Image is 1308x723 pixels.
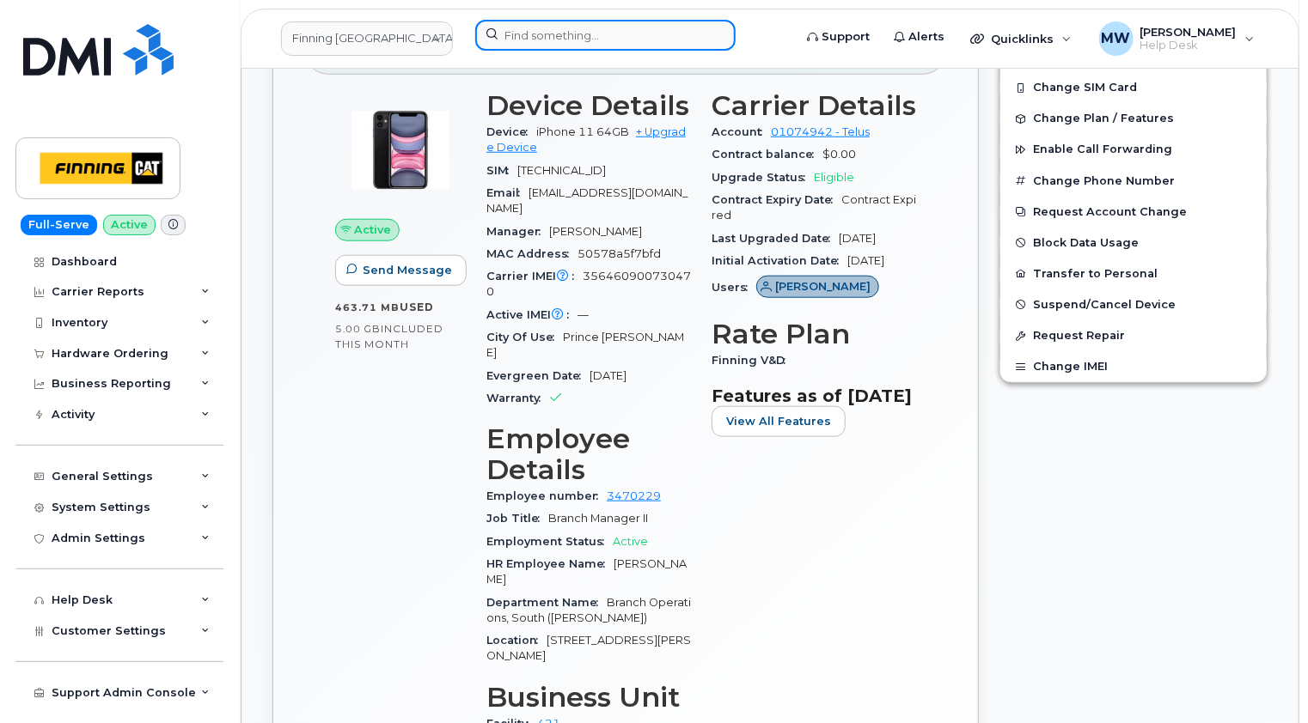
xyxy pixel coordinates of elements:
span: 356460900730470 [486,270,691,298]
span: [PERSON_NAME] [1140,25,1237,39]
span: MW [1102,28,1131,49]
a: Support [795,20,882,54]
button: Change Plan / Features [1000,103,1267,134]
button: Enable Call Forwarding [1000,134,1267,165]
span: 463.71 MB [335,301,400,313]
span: Active [613,535,648,548]
button: Request Repair [1000,320,1267,351]
button: Block Data Usage [1000,228,1267,258]
span: Suspend/Cancel Device [1033,298,1176,311]
div: Matthew Walshe [1087,21,1267,56]
span: Department Name [486,596,607,609]
span: Warranty [486,392,549,404]
span: Branch Operations, South ([PERSON_NAME]) [486,596,691,624]
button: Suspend/Cancel Device [1000,289,1267,320]
span: Contract balance [712,148,822,161]
div: Quicklinks [958,21,1084,56]
button: Change Phone Number [1000,166,1267,197]
h3: Carrier Details [712,90,916,121]
span: [TECHNICAL_ID] [517,164,606,177]
button: Send Message [335,255,467,286]
button: Transfer to Personal [1000,258,1267,289]
span: Carrier IMEI [486,270,583,283]
span: Location [486,634,547,647]
span: Employee number [486,489,607,502]
h3: Features as of [DATE] [712,386,916,406]
span: Email [486,186,529,199]
span: 5.00 GB [335,323,381,335]
span: [DATE] [839,232,876,245]
span: Upgrade Status [712,171,814,184]
span: Initial Activation Date [712,254,847,267]
h3: Business Unit [486,682,691,713]
span: Eligible [814,171,854,184]
span: Active [355,222,392,238]
h3: Employee Details [486,423,691,485]
span: [PERSON_NAME] [776,278,871,295]
span: [DATE] [590,369,626,382]
span: Evergreen Date [486,369,590,382]
span: [DATE] [847,254,884,267]
span: Enable Call Forwarding [1033,143,1172,156]
a: [PERSON_NAME] [756,281,879,294]
h3: Rate Plan [712,319,916,349]
span: Employment Status [486,535,613,548]
span: — [578,308,589,321]
span: Contract Expiry Date [712,193,841,206]
span: City Of Use [486,331,563,343]
span: [EMAIL_ADDRESS][DOMAIN_NAME] [486,186,688,215]
span: Active IMEI [486,308,578,321]
span: Finning V&D [712,354,794,367]
a: 3470229 [607,489,661,502]
span: Job Title [486,512,548,525]
span: Help Desk [1140,39,1237,52]
span: Alerts [908,28,944,46]
span: Prince [PERSON_NAME] [486,331,684,359]
span: iPhone 11 64GB [536,125,629,138]
button: Change SIM Card [1000,72,1267,103]
a: 01074942 - Telus [771,125,870,138]
span: 50578a5f7bfd [578,247,661,260]
button: Change IMEI [1000,351,1267,382]
span: MAC Address [486,247,578,260]
span: View All Features [726,413,831,429]
span: [PERSON_NAME] [549,225,642,238]
input: Find something... [475,20,736,51]
span: Last Upgraded Date [712,232,839,245]
button: View All Features [712,406,846,437]
span: Account [712,125,771,138]
span: Device [486,125,536,138]
span: Manager [486,225,549,238]
span: [STREET_ADDRESS][PERSON_NAME] [486,634,691,662]
span: Change Plan / Features [1033,112,1174,125]
h3: Device Details [486,90,691,121]
span: used [400,301,434,313]
span: Branch Manager II [548,512,648,525]
img: image20231002-4137094-9apcgt.jpeg [349,99,452,202]
a: Finning Canada [281,21,453,56]
span: Users [712,281,756,294]
span: included this month [335,322,443,350]
button: Request Account Change [1000,197,1267,228]
span: $0.00 [822,148,856,161]
span: Send Message [363,262,452,278]
span: SIM [486,164,517,177]
span: HR Employee Name [486,557,614,570]
a: Alerts [882,20,957,54]
span: Support [822,28,870,46]
span: Quicklinks [991,32,1054,46]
